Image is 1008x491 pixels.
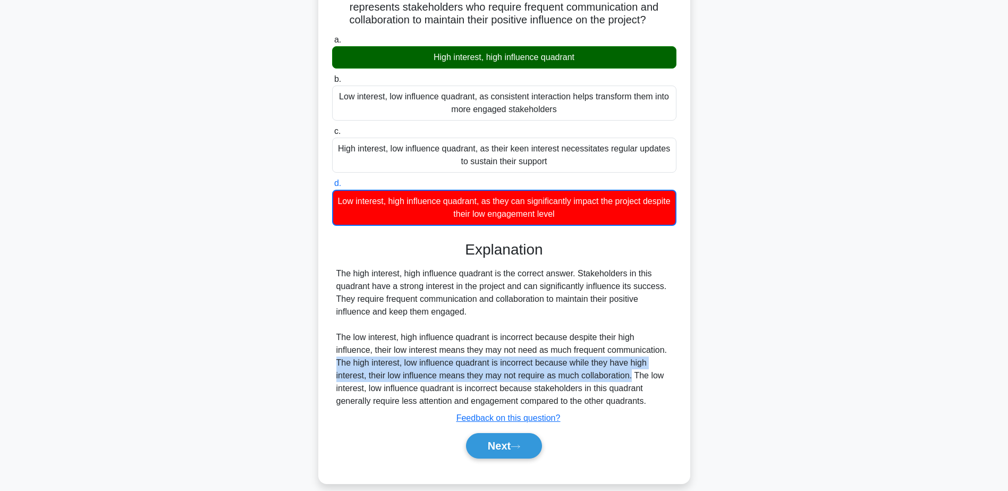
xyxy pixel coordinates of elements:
h3: Explanation [338,241,670,259]
span: d. [334,179,341,188]
div: Low interest, low influence quadrant, as consistent interaction helps transform them into more en... [332,86,676,121]
button: Next [466,433,542,459]
span: b. [334,74,341,83]
div: The high interest, high influence quadrant is the correct answer. Stakeholders in this quadrant h... [336,267,672,408]
div: High interest, low influence quadrant, as their keen interest necessitates regular updates to sus... [332,138,676,173]
div: Low interest, high influence quadrant, as they can significantly impact the project despite their... [332,190,676,226]
a: Feedback on this question? [456,413,561,422]
span: c. [334,126,341,136]
div: High interest, high influence quadrant [332,46,676,69]
span: a. [334,35,341,44]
